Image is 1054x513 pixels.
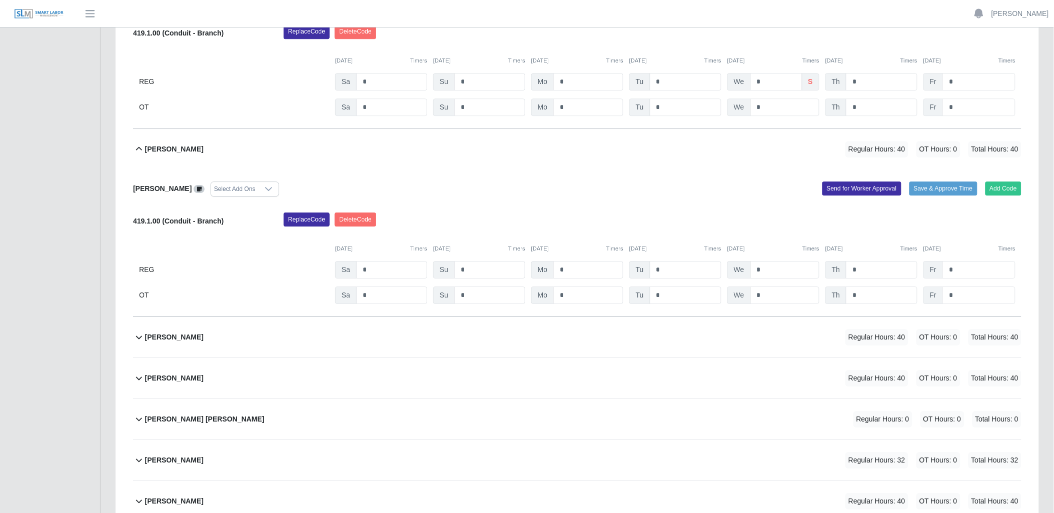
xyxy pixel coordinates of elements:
button: Timers [900,56,917,65]
button: Timers [508,244,525,253]
span: Total Hours: 40 [968,141,1021,157]
span: Regular Hours: 40 [845,493,908,509]
div: REG [139,73,329,90]
button: Timers [410,56,427,65]
span: OT Hours: 0 [916,452,960,468]
b: [PERSON_NAME] [145,332,204,342]
button: [PERSON_NAME] Regular Hours: 40 OT Hours: 0 Total Hours: 40 [133,358,1021,398]
button: Timers [704,56,721,65]
button: DeleteCode [335,24,376,38]
span: Su [433,73,455,90]
div: [DATE] [923,244,1015,253]
span: We [727,98,751,116]
div: REG [139,261,329,278]
div: [DATE] [335,244,427,253]
button: Timers [900,244,917,253]
div: [DATE] [825,244,917,253]
div: [DATE] [531,244,623,253]
div: [DATE] [825,56,917,65]
div: [DATE] [923,56,1015,65]
div: OT [139,98,329,116]
button: Timers [606,56,623,65]
button: Timers [704,244,721,253]
b: [PERSON_NAME] [133,184,192,192]
div: OT [139,286,329,304]
b: s [808,76,813,87]
span: Sa [335,286,357,304]
span: Regular Hours: 32 [845,452,908,468]
span: OT Hours: 0 [916,329,960,345]
span: Tu [629,261,650,278]
a: [PERSON_NAME] [991,8,1049,19]
b: [PERSON_NAME] [145,455,204,465]
div: [DATE] [727,56,819,65]
span: We [727,261,751,278]
span: Sa [335,73,357,90]
span: Mo [531,286,554,304]
span: Fr [923,261,943,278]
b: 419.1.00 (Conduit - Branch) [133,29,224,37]
div: Select Add Ons [211,182,259,196]
span: Regular Hours: 40 [845,141,908,157]
button: [PERSON_NAME] Regular Hours: 40 OT Hours: 0 Total Hours: 40 [133,129,1021,169]
span: Tu [629,98,650,116]
b: [PERSON_NAME] [145,373,204,383]
span: Tu [629,73,650,90]
span: Total Hours: 40 [968,370,1021,386]
span: OT Hours: 0 [916,370,960,386]
span: Regular Hours: 40 [845,329,908,345]
div: [DATE] [335,56,427,65]
span: Fr [923,286,943,304]
button: Save & Approve Time [909,181,977,195]
b: [PERSON_NAME] [145,496,204,506]
span: Sa [335,261,357,278]
button: ReplaceCode [284,212,330,226]
img: SLM Logo [14,8,64,19]
span: Fr [923,73,943,90]
span: Sa [335,98,357,116]
span: Total Hours: 40 [968,329,1021,345]
button: Timers [410,244,427,253]
span: Total Hours: 0 [972,411,1021,427]
span: Th [825,73,846,90]
button: Timers [508,56,525,65]
span: Tu [629,286,650,304]
a: View/Edit Notes [194,184,205,192]
b: [PERSON_NAME] [PERSON_NAME] [145,414,265,424]
button: [PERSON_NAME] Regular Hours: 40 OT Hours: 0 Total Hours: 40 [133,317,1021,357]
button: Timers [802,244,819,253]
span: We [727,73,751,90]
span: Total Hours: 32 [968,452,1021,468]
div: [DATE] [433,56,525,65]
div: [DATE] [629,244,721,253]
button: [PERSON_NAME] Regular Hours: 32 OT Hours: 0 Total Hours: 32 [133,440,1021,480]
span: OT Hours: 0 [916,141,960,157]
b: [PERSON_NAME] [145,144,204,154]
span: Th [825,98,846,116]
span: Total Hours: 40 [968,493,1021,509]
div: [DATE] [433,244,525,253]
span: Regular Hours: 40 [845,370,908,386]
div: [DATE] [531,56,623,65]
span: Su [433,98,455,116]
span: Su [433,286,455,304]
div: [DATE] [727,244,819,253]
span: Mo [531,98,554,116]
span: We [727,286,751,304]
button: Timers [606,244,623,253]
button: DeleteCode [335,212,376,226]
button: Add Code [985,181,1022,195]
button: Timers [998,56,1015,65]
span: Fr [923,98,943,116]
span: Mo [531,73,554,90]
b: 419.1.00 (Conduit - Branch) [133,217,224,225]
div: [DATE] [629,56,721,65]
button: [PERSON_NAME] [PERSON_NAME] Regular Hours: 0 OT Hours: 0 Total Hours: 0 [133,399,1021,439]
span: Regular Hours: 0 [853,411,912,427]
span: OT Hours: 0 [920,411,964,427]
button: Send for Worker Approval [822,181,901,195]
button: Timers [998,244,1015,253]
button: ReplaceCode [284,24,330,38]
span: OT Hours: 0 [916,493,960,509]
span: Th [825,286,846,304]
